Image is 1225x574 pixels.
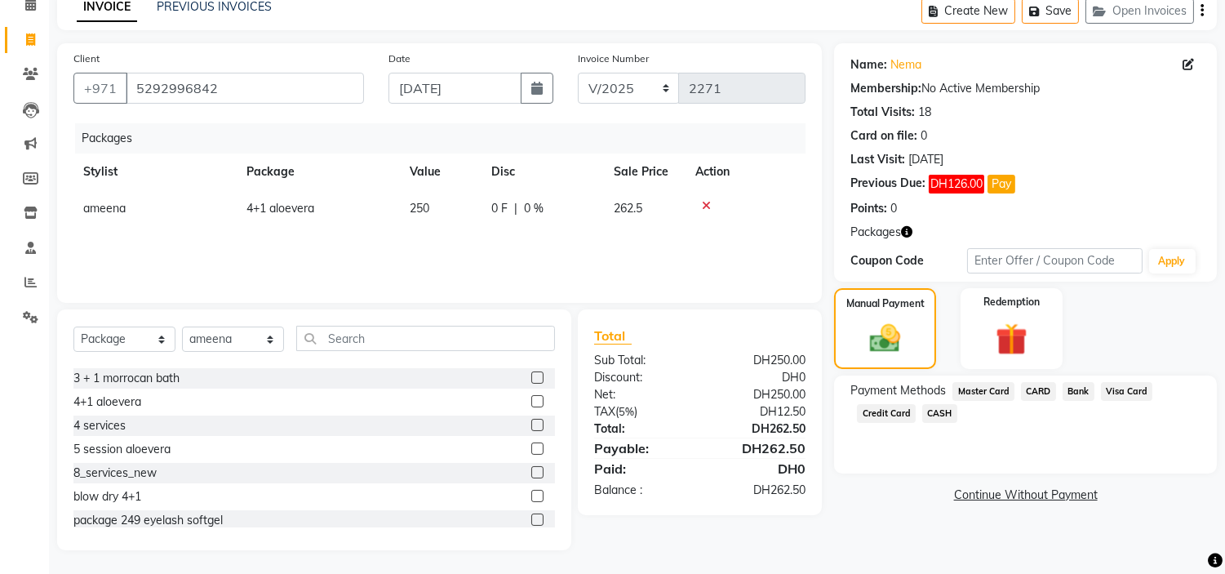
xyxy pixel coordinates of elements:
div: package 249 eyelash softgel [73,512,223,529]
label: Invoice Number [578,51,649,66]
div: 8_services_new [73,465,157,482]
th: Value [400,154,482,190]
div: No Active Membership [850,80,1201,97]
th: Action [686,154,806,190]
img: _cash.svg [860,321,909,356]
div: 4+1 aloevera [73,394,141,411]
div: Card on file: [850,127,917,145]
div: Previous Due: [850,175,925,194]
div: 0 [921,127,927,145]
span: ameena [83,201,126,216]
th: Package [237,154,400,190]
a: Nema [890,56,921,73]
th: Sale Price [604,154,686,190]
div: Membership: [850,80,921,97]
th: Stylist [73,154,237,190]
div: DH250.00 [700,386,819,403]
input: Enter Offer / Coupon Code [967,248,1142,274]
div: DH0 [700,459,819,478]
div: 3 + 1 morrocan bath [73,370,180,387]
div: Last Visit: [850,151,905,168]
div: Payable: [582,438,700,458]
div: blow dry 4+1 [73,488,141,505]
span: 4+1 aloevera [246,201,314,216]
span: 0 % [524,200,544,217]
div: DH0 [700,369,819,386]
label: Manual Payment [846,296,925,311]
span: DH126.00 [929,175,984,194]
div: DH250.00 [700,352,819,369]
span: 262.5 [614,201,642,216]
span: Total [594,327,632,345]
label: Client [73,51,100,66]
span: CASH [922,404,957,423]
div: Paid: [582,459,700,478]
div: DH262.50 [700,438,819,458]
div: Packages [75,123,818,154]
span: Master Card [952,382,1014,401]
div: DH262.50 [700,482,819,499]
th: Disc [482,154,604,190]
div: 0 [890,200,897,217]
div: Sub Total: [582,352,700,369]
span: 5% [619,405,634,418]
input: Search [296,326,555,351]
span: Bank [1063,382,1094,401]
button: +971 [73,73,127,104]
a: Continue Without Payment [837,487,1214,504]
div: DH262.50 [700,420,819,438]
span: tax [594,404,615,419]
span: CARD [1021,382,1056,401]
span: Packages [850,224,901,241]
span: 0 F [491,200,508,217]
button: Apply [1149,249,1196,274]
span: 250 [410,201,429,216]
div: Total: [582,420,700,438]
label: Date [388,51,411,66]
img: _gift.svg [986,319,1037,359]
div: Total Visits: [850,104,915,121]
div: 18 [918,104,931,121]
div: Balance : [582,482,700,499]
div: Coupon Code [850,252,967,269]
span: Credit Card [857,404,916,423]
span: Payment Methods [850,382,946,399]
div: Name: [850,56,887,73]
div: ( ) [582,403,700,420]
div: 4 services [73,417,126,434]
span: | [514,200,517,217]
label: Redemption [983,295,1040,309]
div: Discount: [582,369,700,386]
div: Points: [850,200,887,217]
button: Pay [988,175,1015,194]
div: DH12.50 [700,403,819,420]
div: [DATE] [908,151,943,168]
span: Visa Card [1101,382,1153,401]
div: 5 session aloevera [73,441,171,458]
input: Search by Name/Mobile/Email/Code [126,73,364,104]
div: Net: [582,386,700,403]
